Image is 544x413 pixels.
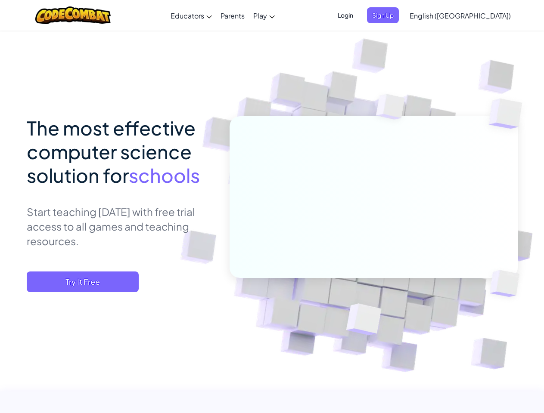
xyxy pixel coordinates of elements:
[333,7,358,23] button: Login
[475,252,540,315] img: Overlap cubes
[27,116,196,187] span: The most effective computer science solution for
[166,4,216,27] a: Educators
[35,6,111,24] img: CodeCombat logo
[325,285,402,357] img: Overlap cubes
[410,11,511,20] span: English ([GEOGRAPHIC_DATA])
[253,11,267,20] span: Play
[27,204,217,248] p: Start teaching [DATE] with free trial access to all games and teaching resources.
[249,4,279,27] a: Play
[360,77,422,141] img: Overlap cubes
[27,271,139,292] button: Try It Free
[405,4,515,27] a: English ([GEOGRAPHIC_DATA])
[129,163,200,187] span: schools
[171,11,204,20] span: Educators
[367,7,399,23] button: Sign Up
[216,4,249,27] a: Parents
